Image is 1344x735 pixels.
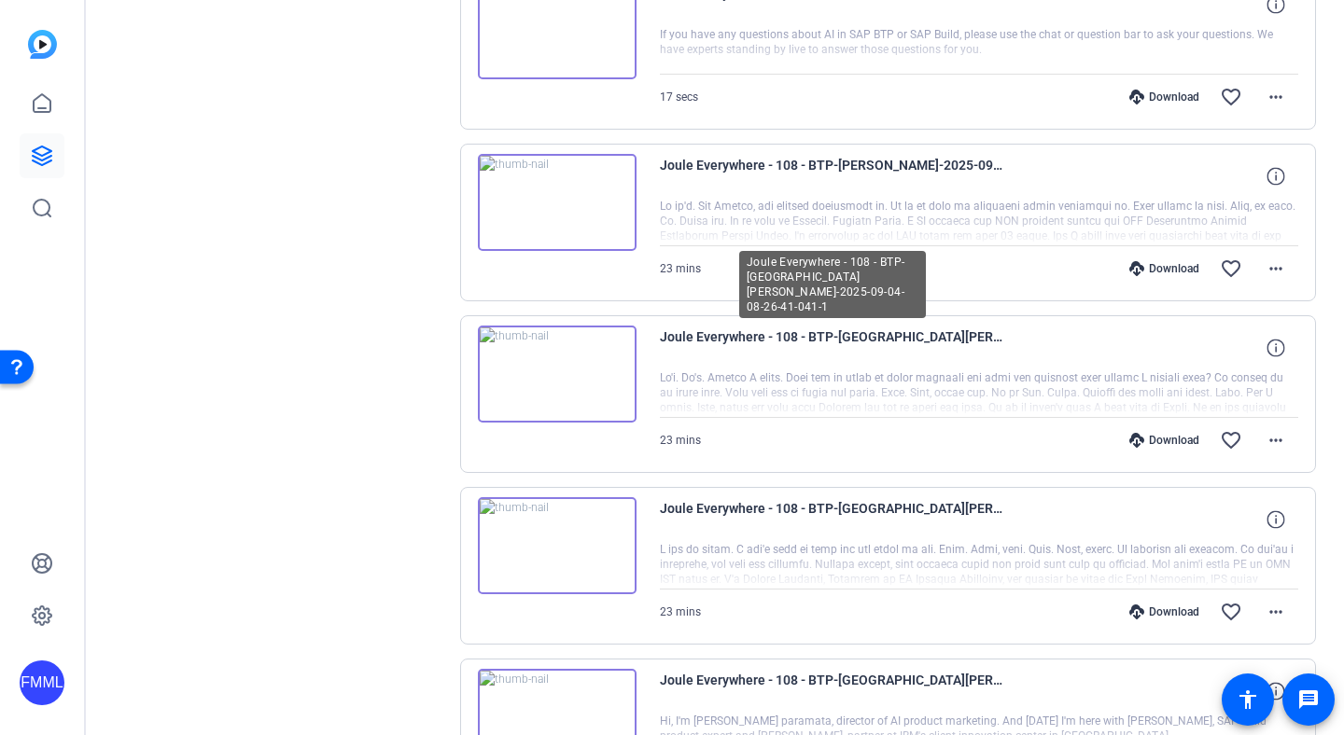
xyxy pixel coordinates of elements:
[660,154,1005,199] span: Joule Everywhere - 108 - BTP-[PERSON_NAME]-2025-09-04-08-26-41-041-2
[660,90,698,104] span: 17 secs
[1297,688,1320,711] mat-icon: message
[1265,429,1287,451] mat-icon: more_horiz
[478,154,637,251] img: thumb-nail
[1220,257,1242,280] mat-icon: favorite_border
[660,434,701,447] span: 23 mins
[1120,90,1209,104] div: Download
[660,326,1005,370] span: Joule Everywhere - 108 - BTP-[GEOGRAPHIC_DATA][PERSON_NAME]-2025-09-04-08-26-41-041-1
[1265,601,1287,623] mat-icon: more_horiz
[1220,601,1242,623] mat-icon: favorite_border
[660,605,701,618] span: 23 mins
[1220,429,1242,451] mat-icon: favorite_border
[28,30,57,59] img: blue-gradient.svg
[1120,261,1209,276] div: Download
[1120,604,1209,619] div: Download
[1265,86,1287,108] mat-icon: more_horiz
[20,660,64,705] div: FMML
[1220,86,1242,108] mat-icon: favorite_border
[660,497,1005,542] span: Joule Everywhere - 108 - BTP-[GEOGRAPHIC_DATA][PERSON_NAME]-2025-09-04-08-26-41-041-0
[1265,257,1287,280] mat-icon: more_horiz
[478,326,637,423] img: thumb-nail
[1237,688,1259,711] mat-icon: accessibility
[660,262,701,275] span: 23 mins
[660,669,1005,714] span: Joule Everywhere - 108 - BTP-[GEOGRAPHIC_DATA][PERSON_NAME]-2025-09-04-08-22-02-948-0
[1120,433,1209,448] div: Download
[478,497,637,594] img: thumb-nail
